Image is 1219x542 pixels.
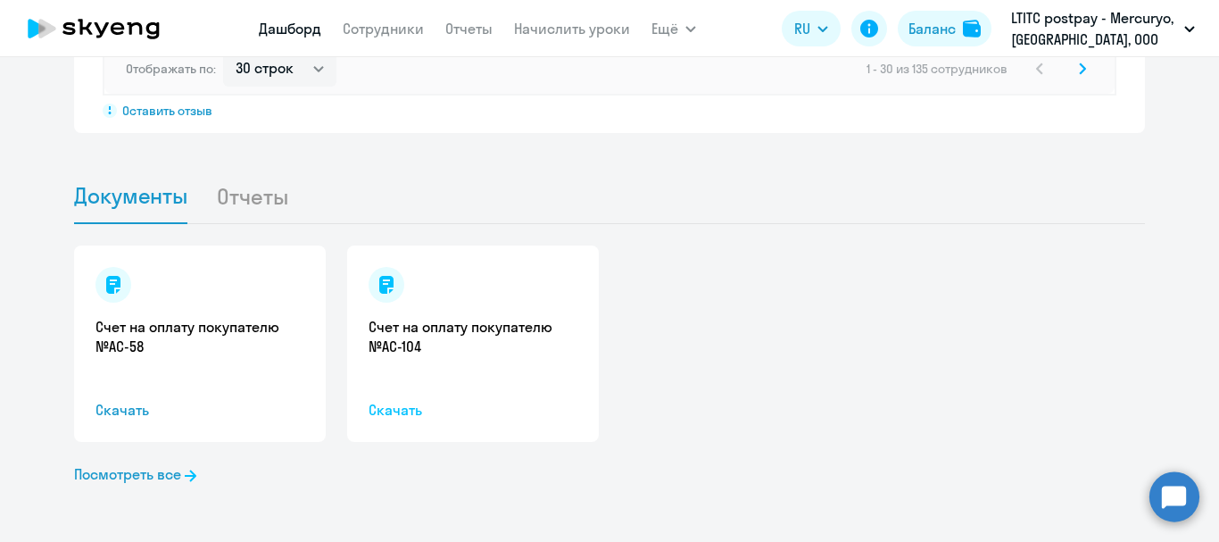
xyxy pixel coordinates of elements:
[369,399,577,421] span: Скачать
[514,20,630,38] a: Начислить уроки
[1002,7,1204,50] button: LTITC postpay - Mercuryo, [GEOGRAPHIC_DATA], ООО
[95,317,304,356] a: Счет на оплату покупателю №AC-58
[651,11,696,46] button: Ещё
[126,61,216,77] span: Отображать по:
[963,20,981,38] img: balance
[908,18,956,39] div: Баланс
[74,463,196,485] a: Посмотреть все
[343,20,424,38] a: Сотрудники
[782,11,841,46] button: RU
[651,18,678,39] span: Ещё
[445,20,493,38] a: Отчеты
[898,11,991,46] button: Балансbalance
[369,317,577,356] a: Счет на оплату покупателю №AC-104
[259,20,321,38] a: Дашборд
[95,399,304,421] span: Скачать
[1011,7,1177,50] p: LTITC postpay - Mercuryo, [GEOGRAPHIC_DATA], ООО
[794,18,810,39] span: RU
[74,182,187,209] span: Документы
[122,103,212,119] span: Оставить отзыв
[867,61,1008,77] span: 1 - 30 из 135 сотрудников
[74,169,1145,224] ul: Tabs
